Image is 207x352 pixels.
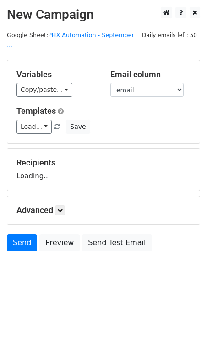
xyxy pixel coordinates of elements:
[7,234,37,251] a: Send
[7,7,200,22] h2: New Campaign
[139,30,200,40] span: Daily emails left: 50
[16,205,191,215] h5: Advanced
[16,120,52,134] a: Load...
[16,83,72,97] a: Copy/paste...
[139,32,200,38] a: Daily emails left: 50
[7,32,134,49] a: PHX Automation - September ...
[16,158,191,168] h5: Recipients
[7,32,134,49] small: Google Sheet:
[66,120,90,134] button: Save
[16,106,56,116] a: Templates
[110,69,191,80] h5: Email column
[16,69,97,80] h5: Variables
[16,158,191,181] div: Loading...
[82,234,152,251] a: Send Test Email
[39,234,80,251] a: Preview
